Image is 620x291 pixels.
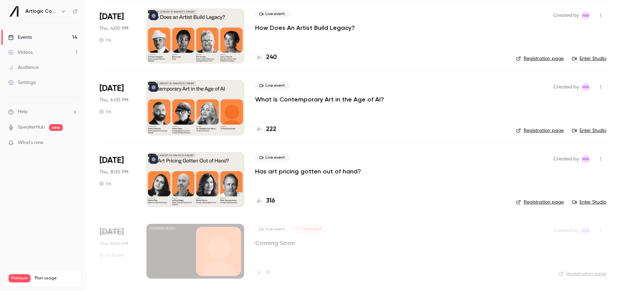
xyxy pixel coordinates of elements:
span: Created by [553,227,579,235]
iframe: Noticeable Trigger [69,140,77,146]
a: 316 [255,196,275,206]
h4: 0 [266,268,270,277]
span: Created by [553,155,579,163]
div: Sep 18 Thu, 4:00 PM (Europe/London) [99,9,135,63]
span: Natasha Whiffin [582,83,590,91]
span: Help [18,108,28,116]
span: Created by [553,83,579,91]
div: Sep 18 Thu, 8:00 PM (Europe/London) [99,152,135,207]
span: [DATE] [99,83,124,94]
span: Natasha Whiffin [582,11,590,20]
div: Sep 18 Thu, 6:00 PM (Europe/London) [99,80,135,135]
a: Has art pricing gotten out of hand? [255,167,361,175]
a: What Is Contemporary Art in the Age of AI? [255,95,384,104]
a: 222 [255,125,276,134]
a: Coming Soon [255,239,295,247]
div: Settings [8,79,36,86]
div: Audience [8,64,39,71]
span: Created by [553,11,579,20]
span: Thu, 8:00 PM [99,169,128,175]
span: NW [582,11,589,20]
span: [DATE] [99,11,124,22]
div: Videos [8,49,33,56]
span: Live event [255,82,289,90]
span: Live event [255,10,289,18]
span: Premium [9,274,31,282]
a: Enter Studio [572,199,606,206]
li: help-dropdown-opener [8,108,77,116]
span: Live event [255,154,289,162]
span: Thu, 6:00 PM [99,97,128,104]
a: Registration page [516,199,564,206]
h4: 222 [266,125,276,134]
a: How Does An Artist Build Legacy? [255,24,355,32]
h4: 240 [266,53,277,62]
div: Sep 18 Thu, 8:00 PM (Europe/London) [99,224,135,279]
span: Natasha Whiffin [582,227,590,235]
span: NW [582,155,589,163]
span: Canceled [292,225,325,233]
h6: Artlogic Connect 2025 [25,8,58,15]
a: SpeakerHub [18,124,45,131]
div: 1 h [99,181,111,186]
a: Enter Studio [572,127,606,134]
h4: 316 [266,196,275,206]
span: Thu, 4:00 PM [99,25,128,32]
span: Live event [255,225,289,233]
div: Events [8,34,32,41]
span: Plan usage [35,276,77,281]
span: NW [582,227,589,235]
div: 1 h 15 min [99,253,124,258]
div: 1 h [99,109,111,114]
a: Enter Studio [572,55,606,62]
span: What's new [18,139,44,146]
a: Registration page [516,55,564,62]
a: Registration page [516,127,564,134]
span: NW [582,83,589,91]
span: Thu, 8:00 PM [99,240,128,247]
a: 240 [255,53,277,62]
span: [DATE] [99,155,124,166]
span: Natasha Whiffin [582,155,590,163]
span: [DATE] [99,227,124,238]
img: Artlogic Connect 2025 [9,6,20,17]
a: 0 [255,268,270,277]
div: 1 h [99,37,111,43]
a: Registration page [559,270,606,277]
span: new [49,124,63,131]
